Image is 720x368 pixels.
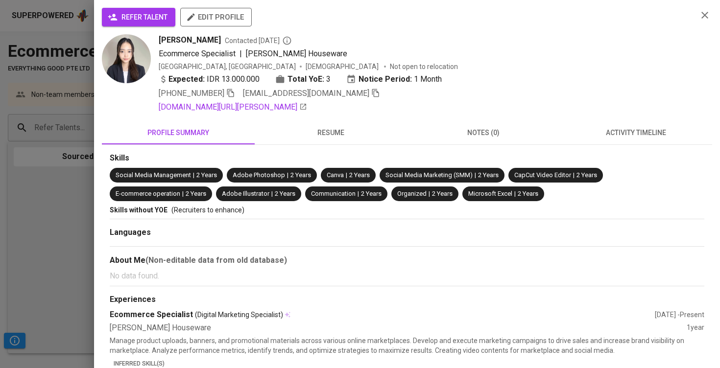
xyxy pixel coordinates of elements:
[110,294,704,305] div: Experiences
[290,171,311,179] span: 2 Years
[110,153,704,164] div: Skills
[159,49,236,58] span: Ecommerce Specialist
[110,270,704,282] p: No data found.
[385,171,473,179] span: Social Media Marketing (SMM)
[514,189,516,199] span: |
[171,206,244,214] span: (Recruiters to enhance)
[110,322,687,334] div: [PERSON_NAME] Houseware
[429,189,430,199] span: |
[110,336,704,355] p: Manage product uploads, banners, and promotional materials across various online marketplaces. De...
[159,73,260,85] div: IDR 13.000.000
[222,190,269,197] span: Adobe Illustrator
[180,8,252,26] button: edit profile
[346,73,442,85] div: 1 Month
[468,190,512,197] span: Microsoft Excel
[349,171,370,179] span: 2 Years
[182,189,184,199] span: |
[573,171,575,180] span: |
[108,127,249,139] span: profile summary
[514,171,571,179] span: CapCut Video Editor
[311,190,356,197] span: Communication
[432,190,453,197] span: 2 Years
[225,36,292,46] span: Contacted [DATE]
[261,127,402,139] span: resume
[193,171,194,180] span: |
[246,49,347,58] span: [PERSON_NAME] Houseware
[288,73,324,85] b: Total YoE:
[397,190,427,197] span: Organized
[576,171,597,179] span: 2 Years
[195,310,283,320] span: (Digital Marketing Specialist)
[110,254,704,266] div: About Me
[361,190,382,197] span: 2 Years
[566,127,707,139] span: activity timeline
[168,73,205,85] b: Expected:
[159,101,307,113] a: [DOMAIN_NAME][URL][PERSON_NAME]
[159,34,221,46] span: [PERSON_NAME]
[655,310,704,320] div: [DATE] - Present
[102,8,175,26] button: refer talent
[346,171,347,180] span: |
[188,11,244,23] span: edit profile
[180,13,252,21] a: edit profile
[145,255,287,265] b: (Non-editable data from old database)
[306,62,380,71] span: [DEMOGRAPHIC_DATA]
[196,171,217,179] span: 2 Years
[116,171,191,179] span: Social Media Management
[271,189,273,199] span: |
[478,171,499,179] span: 2 Years
[687,322,704,334] div: 1 year
[110,206,168,214] span: Skills without YOE
[116,190,180,197] span: E-commerce operation
[518,190,538,197] span: 2 Years
[475,171,476,180] span: |
[275,190,295,197] span: 2 Years
[240,48,242,60] span: |
[327,171,344,179] span: Canva
[102,34,151,83] img: b9ccf952fa2a4d811bee705e8c5725f7.jpeg
[159,62,296,71] div: [GEOGRAPHIC_DATA], [GEOGRAPHIC_DATA]
[186,190,206,197] span: 2 Years
[359,73,412,85] b: Notice Period:
[114,359,704,368] p: Inferred Skill(s)
[110,227,704,238] div: Languages
[413,127,554,139] span: notes (0)
[326,73,331,85] span: 3
[287,171,288,180] span: |
[243,89,369,98] span: [EMAIL_ADDRESS][DOMAIN_NAME]
[358,189,359,199] span: |
[282,36,292,46] svg: By Batam recruiter
[110,11,168,23] span: refer talent
[233,171,285,179] span: Adobe Photoshop
[159,89,224,98] span: [PHONE_NUMBER]
[390,62,458,71] p: Not open to relocation
[110,309,655,321] div: Ecommerce Specialist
